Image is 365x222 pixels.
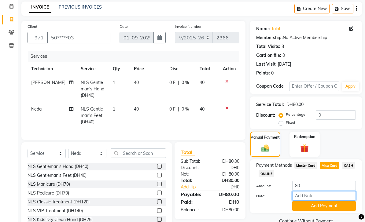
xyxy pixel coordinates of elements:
button: Save [332,4,353,13]
div: NLS Manicure (DH70) [28,181,70,187]
div: DH80.00 [286,101,304,108]
div: Total Visits: [256,43,280,50]
span: Total [181,149,195,155]
span: 1 [113,106,115,112]
span: NLS Gentleman’s Hand (DH40) [81,80,104,98]
label: Percentage [286,112,305,117]
span: 0 F [169,79,175,86]
span: NLS Gentleman’s Feet (DH40) [81,106,103,125]
span: 40 [134,106,139,112]
input: Amount [292,181,356,190]
div: DH0 [210,198,244,206]
div: No Active Membership [256,35,356,41]
div: NLS Pedicure (DH70) [28,190,69,196]
div: NLS Gentleman’s Feet (DH40) [28,172,87,179]
label: Note: [252,193,288,199]
div: DH80.00 [210,158,244,165]
div: Coupon Code [256,83,289,89]
span: CASH [342,162,355,169]
label: Invoice Number [175,24,201,29]
span: Neda [31,106,42,112]
label: Fixed [286,120,295,125]
span: Visa Card [320,162,339,169]
div: NLS Classic Treatment (DH120) [28,199,90,205]
div: Balance : [176,207,210,213]
a: INVOICE [29,2,51,13]
div: Discount: [256,112,275,118]
span: 1 [113,80,115,85]
div: DH80.00 [210,191,244,198]
th: Technician [28,62,77,76]
th: Service [77,62,109,76]
span: Master Card [294,162,318,169]
div: DH80.00 [210,177,244,184]
div: Discount: [176,165,210,171]
div: DH80.00 [210,207,244,213]
span: 40 [134,80,139,85]
div: Service Total: [256,101,284,108]
span: [PERSON_NAME] [31,80,65,85]
div: 3 [282,43,284,50]
div: Name: [256,26,270,32]
div: 0 [282,52,285,59]
span: 40 [200,80,205,85]
a: Talal [271,26,280,32]
span: 0 F [169,106,175,112]
div: Payable: [176,191,210,198]
span: 0 % [182,79,189,86]
div: NLS Gentleman’s Hand (DH40) [28,163,88,170]
span: | [178,106,179,112]
div: NLS VIP Treatment (DH140) [28,208,83,214]
div: Points: [256,70,270,76]
span: ONLINE [259,170,275,177]
div: 0 [271,70,274,76]
input: Search by Name/Mobile/Email/Code [47,32,110,43]
div: Paid: [176,198,210,206]
th: Qty [109,62,130,76]
label: Amount: [252,183,288,189]
div: Net: [176,171,210,177]
div: Membership: [256,35,283,41]
label: Date [120,24,128,29]
div: Total: [176,177,210,184]
div: Services [28,51,244,62]
input: Enter Offer / Coupon Code [289,82,339,91]
button: Apply [342,82,359,91]
span: 40 [200,106,205,112]
th: Total [196,62,219,76]
input: Add Note [292,191,356,201]
img: _cash.svg [259,144,271,153]
label: Redemption [294,134,315,140]
th: Action [219,62,239,76]
div: DH0 [216,184,244,190]
div: [DATE] [278,61,291,67]
img: _gift.svg [298,143,311,154]
label: Client [28,24,37,29]
a: Add Tip [176,184,216,190]
span: 0 % [182,106,189,112]
th: Price [130,62,166,76]
span: Payment Methods [256,162,292,169]
div: Card on file: [256,52,281,59]
div: DH80.00 [210,171,244,177]
button: +971 [28,32,48,43]
span: | [178,79,179,86]
th: Disc [166,62,196,76]
a: PREVIOUS INVOICES [59,4,102,10]
label: Manual Payment [250,135,280,140]
div: Sub Total: [176,158,210,165]
div: DH0 [210,165,244,171]
button: Create New [294,4,330,13]
div: Last Visit: [256,61,277,67]
input: Search or Scan [111,148,166,158]
button: Add Payment [292,201,356,211]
